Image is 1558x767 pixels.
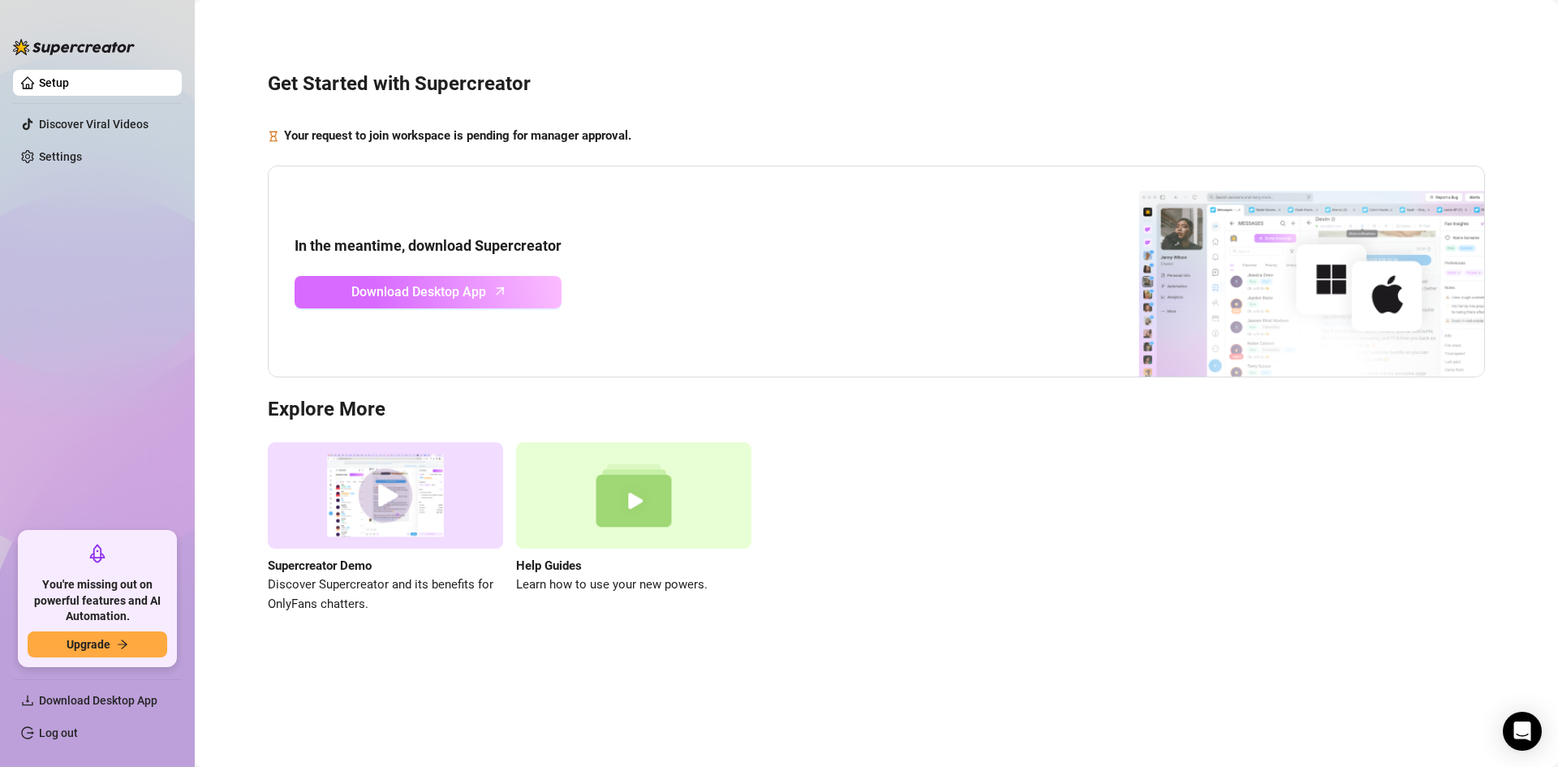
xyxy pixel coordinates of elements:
span: Download Desktop App [351,282,486,302]
span: Download Desktop App [39,694,157,707]
div: Open Intercom Messenger [1503,712,1542,751]
span: rocket [88,544,107,563]
a: Download Desktop Apparrow-up [295,276,562,308]
span: hourglass [268,127,279,146]
a: Settings [39,150,82,163]
a: Discover Viral Videos [39,118,148,131]
img: download app [1078,166,1484,377]
a: Help GuidesLearn how to use your new powers. [516,442,751,614]
h3: Explore More [268,397,1485,423]
img: help guides [516,442,751,549]
a: Setup [39,76,69,89]
a: Supercreator DemoDiscover Supercreator and its benefits for OnlyFans chatters. [268,442,503,614]
strong: Help Guides [516,558,582,573]
strong: In the meantime, download Supercreator [295,237,562,254]
strong: Supercreator Demo [268,558,372,573]
a: Log out [39,726,78,739]
span: arrow-right [117,639,128,650]
button: Upgradearrow-right [28,631,167,657]
span: arrow-up [491,282,510,300]
span: You're missing out on powerful features and AI Automation. [28,577,167,625]
span: Discover Supercreator and its benefits for OnlyFans chatters. [268,575,503,614]
span: Learn how to use your new powers. [516,575,751,595]
strong: Your request to join workspace is pending for manager approval. [284,128,631,143]
img: supercreator demo [268,442,503,549]
img: logo-BBDzfeDw.svg [13,39,135,55]
span: Upgrade [67,638,110,651]
h3: Get Started with Supercreator [268,71,1485,97]
span: download [21,694,34,707]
